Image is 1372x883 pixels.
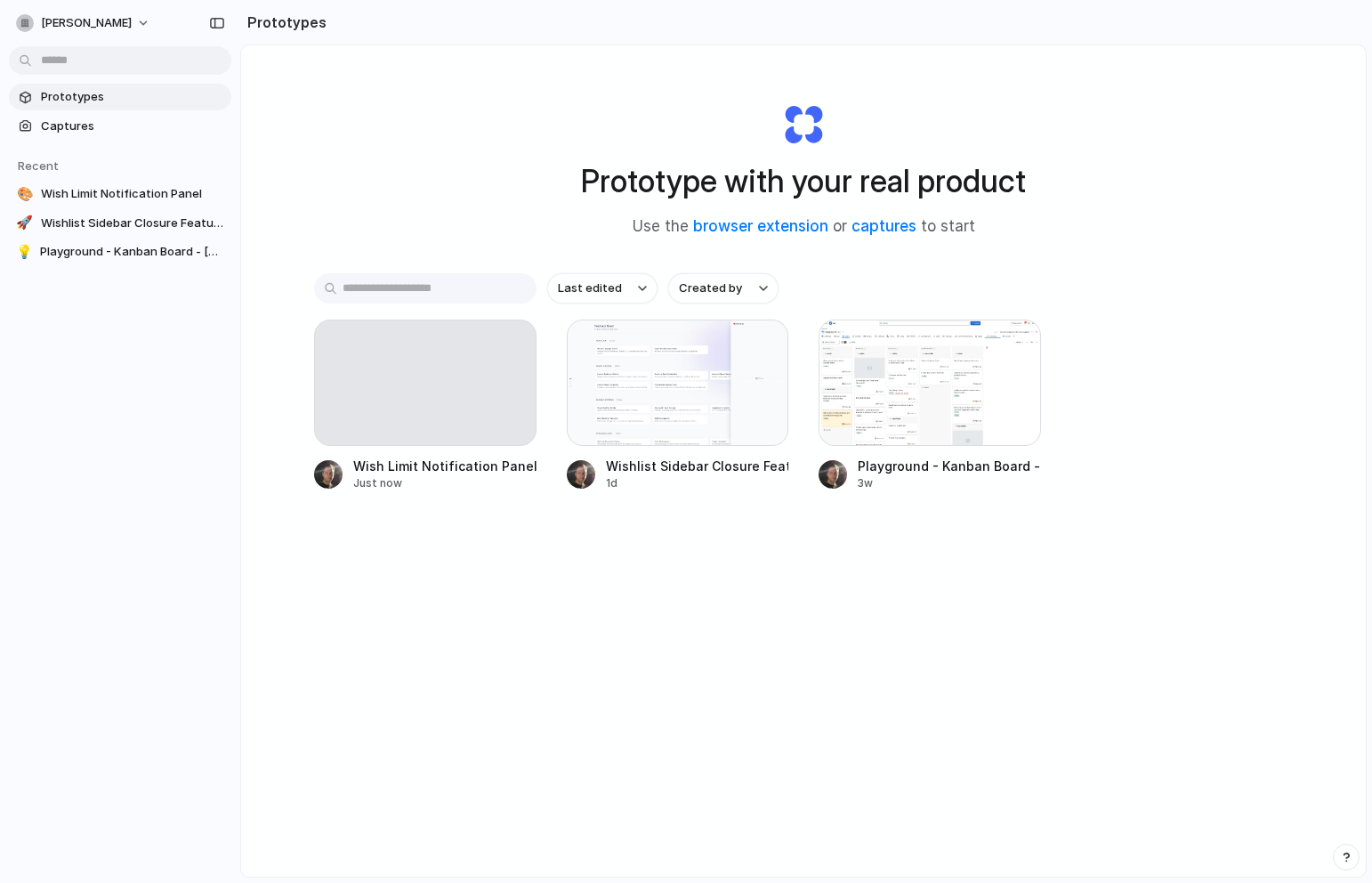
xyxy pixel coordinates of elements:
[819,320,1041,491] a: Playground - Kanban Board - JiraPlayground - Kanban Board - [GEOGRAPHIC_DATA]3w
[9,84,231,110] a: Prototypes
[16,215,34,232] div: 🚀
[581,158,1026,205] h1: Prototype with your real product
[9,210,231,237] a: 🚀Wishlist Sidebar Closure Feature
[9,113,231,140] a: Captures
[41,117,224,135] span: Captures
[558,279,622,297] span: Last edited
[633,215,975,239] span: Use the or to start
[9,239,231,265] a: 💡Playground - Kanban Board - [GEOGRAPHIC_DATA]
[16,243,33,261] div: 💡
[41,185,224,203] span: Wish Limit Notification Panel
[547,273,658,304] button: Last edited
[41,215,224,232] span: Wishlist Sidebar Closure Feature
[567,320,789,491] a: Wishlist Sidebar Closure FeatureWishlist Sidebar Closure Feature1d
[41,88,224,106] span: Prototypes
[240,12,327,33] h2: Prototypes
[353,457,537,475] div: Wish Limit Notification Panel
[41,14,132,32] span: [PERSON_NAME]
[858,457,1041,475] div: Playground - Kanban Board - [GEOGRAPHIC_DATA]
[851,217,916,235] a: captures
[606,457,789,475] div: Wishlist Sidebar Closure Feature
[16,185,34,203] div: 🎨
[679,279,742,297] span: Created by
[314,320,537,491] a: Wish Limit Notification PanelJust now
[858,475,1041,491] div: 3w
[40,243,224,261] span: Playground - Kanban Board - [GEOGRAPHIC_DATA]
[668,273,779,304] button: Created by
[353,475,537,491] div: Just now
[9,181,231,207] a: 🎨Wish Limit Notification Panel
[606,475,789,491] div: 1d
[693,217,828,235] a: browser extension
[18,158,59,173] span: Recent
[9,9,159,37] button: [PERSON_NAME]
